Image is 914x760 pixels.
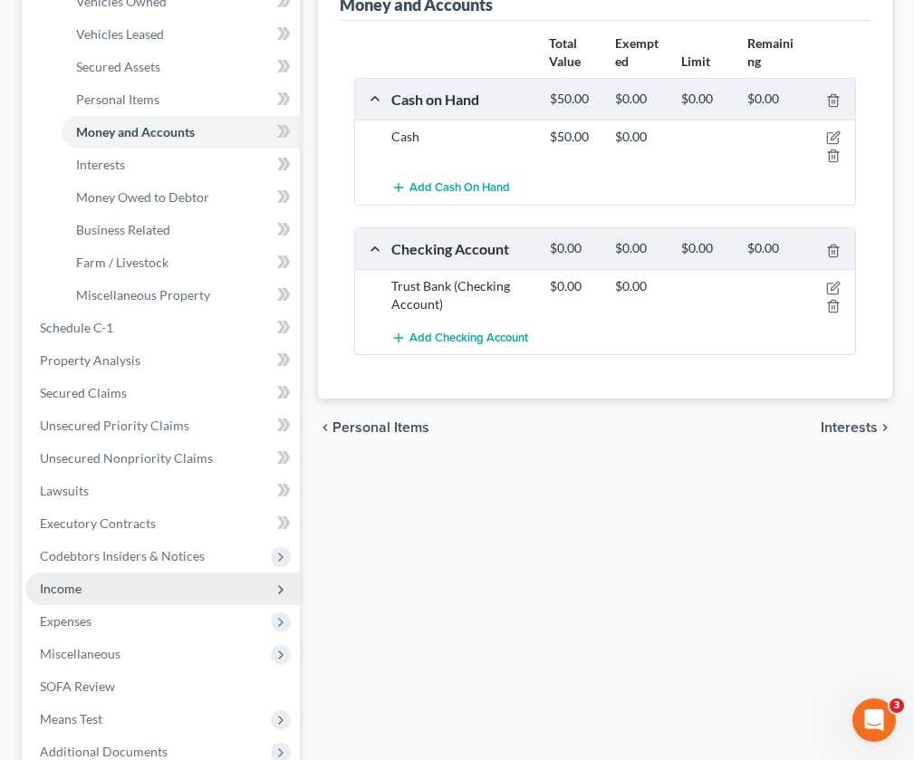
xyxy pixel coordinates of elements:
[62,116,300,149] a: Money and Accounts
[606,91,672,108] div: $0.00
[62,181,300,214] a: Money Owed to Debtor
[40,678,115,694] span: SOFA Review
[541,128,607,146] div: $50.00
[40,744,168,759] span: Additional Documents
[40,613,91,629] span: Expenses
[40,515,156,531] span: Executory Contracts
[76,26,164,42] span: Vehicles Leased
[25,507,300,540] a: Executory Contracts
[332,420,429,435] span: Personal Items
[40,548,205,563] span: Codebtors Insiders & Notices
[738,240,804,257] div: $0.00
[382,239,541,258] div: Checking Account
[62,149,300,181] a: Interests
[821,420,878,435] span: Interests
[76,157,125,172] span: Interests
[25,670,300,703] a: SOFA Review
[878,420,892,435] i: chevron_right
[681,53,710,69] strong: Limit
[40,581,82,596] span: Income
[541,277,607,295] div: $0.00
[62,214,300,246] a: Business Related
[549,35,581,69] strong: Total Value
[25,409,300,442] a: Unsecured Priority Claims
[76,255,168,270] span: Farm / Livestock
[40,483,89,498] span: Lawsuits
[25,475,300,507] a: Lawsuits
[62,18,300,51] a: Vehicles Leased
[62,246,300,279] a: Farm / Livestock
[25,442,300,475] a: Unsecured Nonpriority Claims
[672,240,738,257] div: $0.00
[852,698,896,742] iframe: Intercom live chat
[40,450,213,466] span: Unsecured Nonpriority Claims
[318,420,332,435] i: chevron_left
[382,128,541,164] div: Cash
[40,352,140,368] span: Property Analysis
[40,646,120,661] span: Miscellaneous
[409,331,528,345] span: Add Checking Account
[615,35,659,69] strong: Exempted
[40,385,127,400] span: Secured Claims
[409,181,510,196] span: Add Cash on Hand
[672,91,738,108] div: $0.00
[40,320,113,335] span: Schedule C-1
[382,277,541,313] div: Trust Bank (Checking Account)
[738,91,804,108] div: $0.00
[541,240,607,257] div: $0.00
[606,240,672,257] div: $0.00
[40,418,189,433] span: Unsecured Priority Claims
[76,222,170,237] span: Business Related
[76,189,209,205] span: Money Owed to Debtor
[76,59,160,74] span: Secured Assets
[40,711,102,726] span: Means Test
[318,420,429,435] button: chevron_left Personal Items
[821,420,892,435] button: Interests chevron_right
[25,377,300,409] a: Secured Claims
[382,90,541,109] div: Cash on Hand
[25,344,300,377] a: Property Analysis
[62,51,300,83] a: Secured Assets
[62,279,300,312] a: Miscellaneous Property
[747,35,794,69] strong: Remaining
[76,91,159,107] span: Personal Items
[76,287,210,303] span: Miscellaneous Property
[62,83,300,116] a: Personal Items
[541,91,607,108] div: $50.00
[606,128,672,146] div: $0.00
[391,171,510,205] button: Add Cash on Hand
[606,277,672,295] div: $0.00
[391,321,528,354] button: Add Checking Account
[76,124,195,139] span: Money and Accounts
[25,312,300,344] a: Schedule C-1
[890,698,904,713] span: 3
